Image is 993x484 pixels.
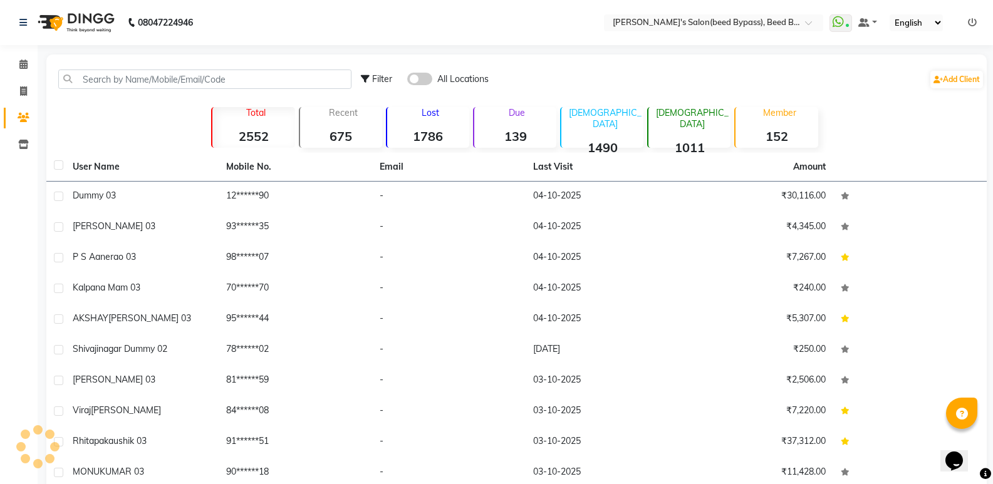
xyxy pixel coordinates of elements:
[372,304,526,335] td: -
[100,466,144,477] span: KUMAR 03
[680,274,833,304] td: ₹240.00
[648,140,730,155] strong: 1011
[372,335,526,366] td: -
[474,128,556,144] strong: 139
[32,5,118,40] img: logo
[680,304,833,335] td: ₹5,307.00
[526,153,679,182] th: Last Visit
[940,434,980,471] iframe: chat widget
[526,274,679,304] td: 04-10-2025
[680,182,833,212] td: ₹30,116.00
[526,366,679,396] td: 03-10-2025
[58,70,351,89] input: Search by Name/Mobile/Email/Code
[680,427,833,458] td: ₹37,312.00
[653,107,730,130] p: [DEMOGRAPHIC_DATA]
[680,335,833,366] td: ₹250.00
[73,251,136,262] span: p s aanerao 03
[73,466,100,477] span: MONU
[372,153,526,182] th: Email
[561,140,643,155] strong: 1490
[736,128,818,144] strong: 152
[526,304,679,335] td: 04-10-2025
[138,5,193,40] b: 08047224946
[73,190,116,201] span: dummy 03
[437,73,489,86] span: All Locations
[108,312,191,324] span: [PERSON_NAME] 03
[372,243,526,274] td: -
[680,243,833,274] td: ₹7,267.00
[526,396,679,427] td: 03-10-2025
[73,220,155,232] span: [PERSON_NAME] 03
[73,343,167,354] span: shivajinagar dummy 02
[930,71,983,88] a: Add Client
[73,435,104,446] span: rhitapa
[526,182,679,212] td: 04-10-2025
[387,128,469,144] strong: 1786
[526,427,679,458] td: 03-10-2025
[73,282,140,293] span: kalpana mam 03
[392,107,469,118] p: Lost
[65,153,219,182] th: User Name
[305,107,382,118] p: Recent
[73,404,91,416] span: viraj
[372,427,526,458] td: -
[372,73,392,85] span: Filter
[372,366,526,396] td: -
[219,153,372,182] th: Mobile No.
[212,128,294,144] strong: 2552
[372,212,526,243] td: -
[680,212,833,243] td: ₹4,345.00
[526,243,679,274] td: 04-10-2025
[217,107,294,118] p: Total
[372,182,526,212] td: -
[300,128,382,144] strong: 675
[741,107,818,118] p: Member
[372,396,526,427] td: -
[680,396,833,427] td: ₹7,220.00
[786,153,833,181] th: Amount
[680,366,833,396] td: ₹2,506.00
[526,212,679,243] td: 04-10-2025
[526,335,679,366] td: [DATE]
[73,312,108,324] span: AKSHAY
[372,274,526,304] td: -
[566,107,643,130] p: [DEMOGRAPHIC_DATA]
[91,404,161,416] span: [PERSON_NAME]
[477,107,556,118] p: Due
[104,435,147,446] span: kaushik 03
[73,374,155,385] span: [PERSON_NAME] 03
